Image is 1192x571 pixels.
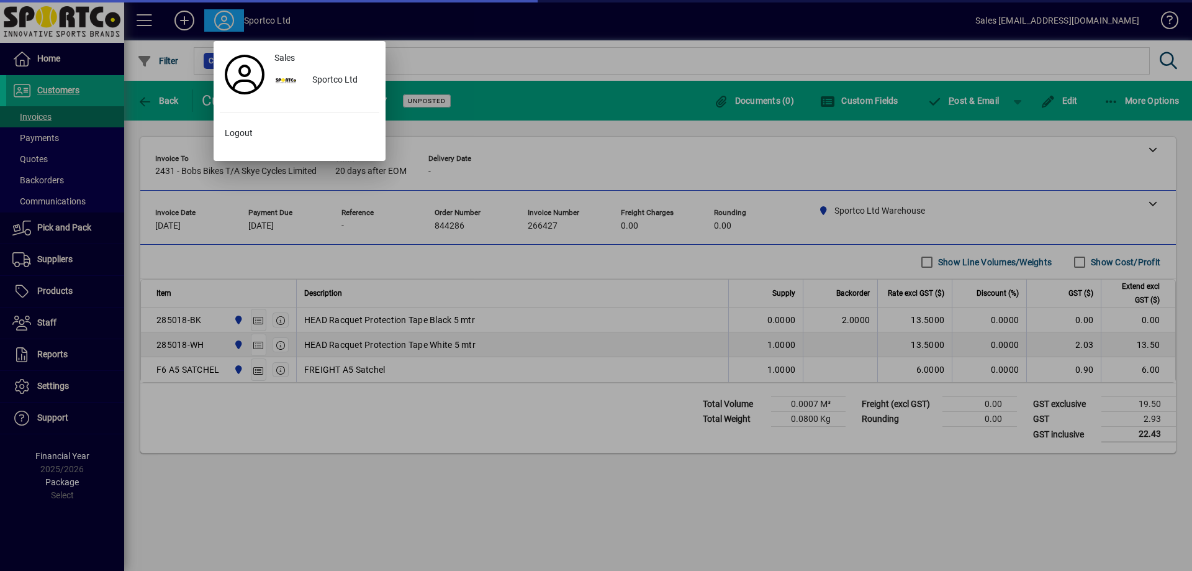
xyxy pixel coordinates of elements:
a: Sales [269,47,379,70]
span: Sales [274,52,295,65]
span: Logout [225,127,253,140]
div: Sportco Ltd [302,70,379,92]
button: Logout [220,122,379,145]
button: Sportco Ltd [269,70,379,92]
a: Profile [220,63,269,86]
